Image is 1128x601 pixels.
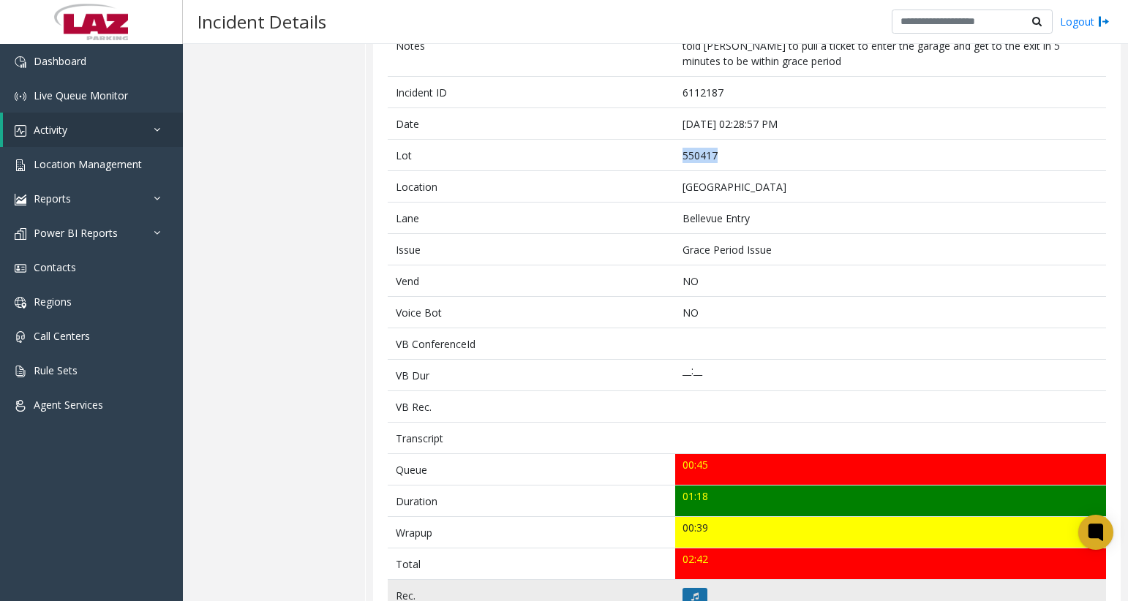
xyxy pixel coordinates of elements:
span: Live Queue Monitor [34,88,128,102]
td: Lot [388,140,675,171]
td: Notes [388,29,675,77]
td: Vend [388,265,675,297]
td: Wrapup [388,517,675,548]
td: [GEOGRAPHIC_DATA] [675,171,1106,203]
img: 'icon' [15,262,26,274]
td: Duration [388,485,675,517]
td: Voice Bot [388,297,675,328]
p: NO [683,305,1098,320]
span: Power BI Reports [34,226,118,240]
td: Location [388,171,675,203]
img: 'icon' [15,228,26,240]
span: Activity [34,123,67,137]
td: Issue [388,234,675,265]
img: logout [1098,14,1110,29]
img: 'icon' [15,331,26,343]
td: Total [388,548,675,580]
td: 01:18 [675,485,1106,517]
span: Agent Services [34,398,103,412]
td: 550417 [675,140,1106,171]
span: Location Management [34,157,142,171]
td: 6112187 [675,77,1106,108]
img: 'icon' [15,400,26,412]
img: 'icon' [15,56,26,68]
td: Bellevue Entry [675,203,1106,234]
td: __:__ [675,360,1106,391]
span: Reports [34,192,71,205]
td: VB ConferenceId [388,328,675,360]
td: Grace Period Issue [675,234,1106,265]
img: 'icon' [15,366,26,377]
td: 00:39 [675,517,1106,548]
img: 'icon' [15,125,26,137]
td: Date [388,108,675,140]
td: Queue [388,454,675,485]
span: Regions [34,295,72,309]
td: Lane [388,203,675,234]
h3: Incident Details [190,4,334,39]
td: Transcript [388,423,675,454]
img: 'icon' [15,297,26,309]
a: Logout [1060,14,1110,29]
span: Dashboard [34,54,86,68]
img: 'icon' [15,159,26,171]
span: Rule Sets [34,363,78,377]
td: 02:42 [675,548,1106,580]
td: told [PERSON_NAME] to pull a ticket to enter the garage and get to the exit in 5 minutes to be wi... [675,29,1106,77]
span: Contacts [34,260,76,274]
td: 00:45 [675,454,1106,485]
img: 'icon' [15,91,26,102]
p: NO [683,273,1098,289]
span: Call Centers [34,329,90,343]
img: 'icon' [15,194,26,205]
td: [DATE] 02:28:57 PM [675,108,1106,140]
td: VB Rec. [388,391,675,423]
td: VB Dur [388,360,675,391]
td: Incident ID [388,77,675,108]
a: Activity [3,113,183,147]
